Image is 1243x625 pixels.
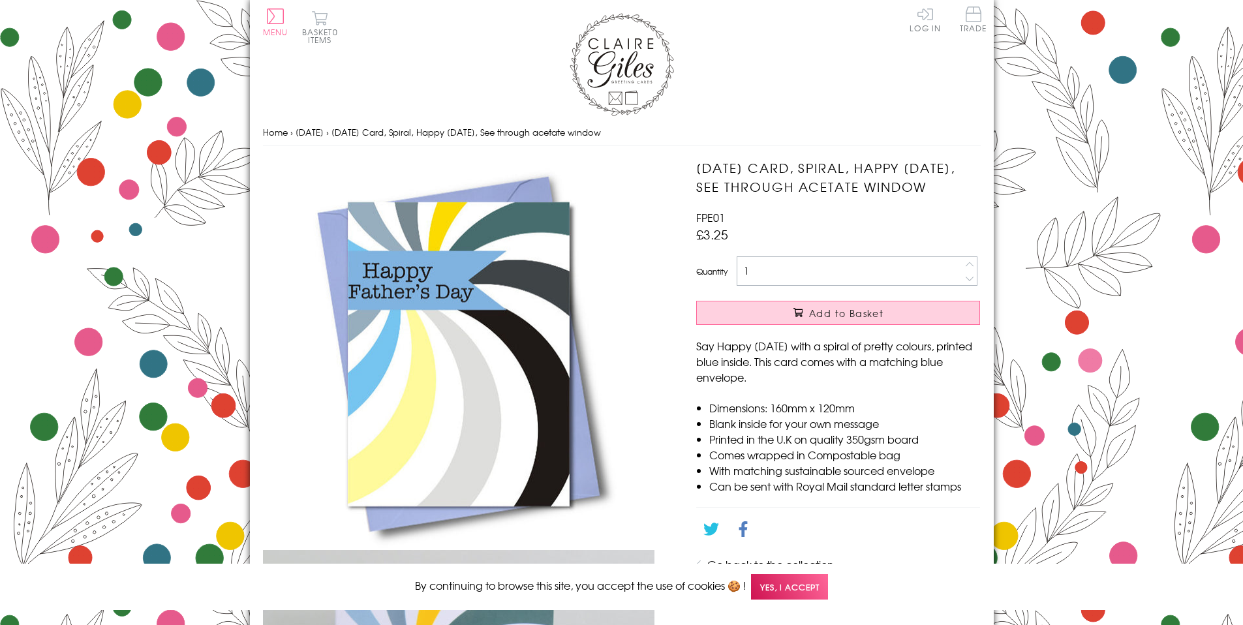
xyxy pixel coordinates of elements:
[709,416,980,431] li: Blank inside for your own message
[302,10,338,44] button: Basket0 items
[751,574,828,600] span: Yes, I accept
[263,119,981,146] nav: breadcrumbs
[263,26,288,38] span: Menu
[263,126,288,138] a: Home
[331,126,601,138] span: [DATE] Card, Spiral, Happy [DATE], See through acetate window
[696,266,728,277] label: Quantity
[709,447,980,463] li: Comes wrapped in Compostable bag
[263,159,654,550] img: Father's Day Card, Spiral, Happy Father's Day, See through acetate window
[296,126,324,138] a: [DATE]
[290,126,293,138] span: ›
[709,400,980,416] li: Dimensions: 160mm x 120mm
[709,431,980,447] li: Printed in the U.K on quality 350gsm board
[570,13,674,116] img: Claire Giles Greetings Cards
[960,7,987,32] span: Trade
[809,307,883,320] span: Add to Basket
[696,159,980,196] h1: [DATE] Card, Spiral, Happy [DATE], See through acetate window
[326,126,329,138] span: ›
[960,7,987,35] a: Trade
[709,478,980,494] li: Can be sent with Royal Mail standard letter stamps
[709,463,980,478] li: With matching sustainable sourced envelope
[696,338,980,385] p: Say Happy [DATE] with a spiral of pretty colours, printed blue inside. This card comes with a mat...
[696,209,725,225] span: FPE01
[263,8,288,36] button: Menu
[910,7,941,32] a: Log In
[707,556,834,572] a: Go back to the collection
[696,301,980,325] button: Add to Basket
[308,26,338,46] span: 0 items
[696,225,728,243] span: £3.25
